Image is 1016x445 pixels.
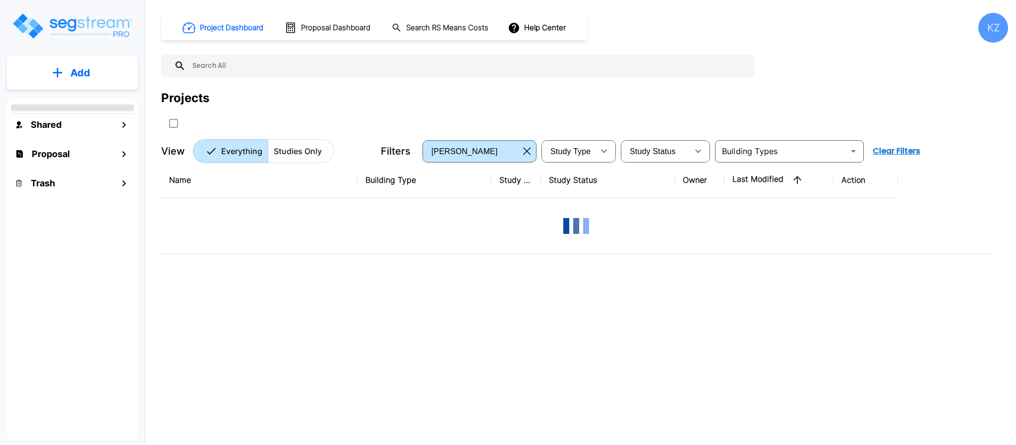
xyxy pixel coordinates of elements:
[7,58,138,87] button: Add
[424,137,519,165] div: Select
[179,17,269,39] button: Project Dashboard
[381,144,411,159] p: Filters
[164,113,183,133] button: SelectAll
[834,162,898,198] th: Action
[623,137,688,165] div: Select
[358,162,491,198] th: Building Type
[869,141,924,161] button: Clear Filters
[193,139,334,163] div: Platform
[161,89,209,107] div: Projects
[70,65,90,80] p: Add
[31,118,61,131] h1: Shared
[556,206,596,246] img: Loading
[675,162,724,198] th: Owner
[268,139,334,163] button: Studies Only
[161,144,185,159] p: View
[541,162,675,198] th: Study Status
[406,22,488,34] h1: Search RS Means Costs
[11,12,133,40] img: Logo
[274,145,322,157] p: Studies Only
[550,147,591,156] span: Study Type
[200,22,263,34] h1: Project Dashboard
[491,162,541,198] th: Study Type
[186,55,749,77] input: Search All
[193,139,268,163] button: Everything
[161,162,358,198] th: Name
[281,17,376,38] button: Proposal Dashboard
[31,176,55,190] h1: Trash
[978,13,1008,43] div: KZ
[388,18,494,38] button: Search RS Means Costs
[301,22,370,34] h1: Proposal Dashboard
[32,147,70,161] h1: Proposal
[630,147,676,156] span: Study Status
[506,18,570,37] button: Help Center
[846,144,860,158] button: Open
[543,137,594,165] div: Select
[724,162,834,198] th: Last Modified
[221,145,262,157] p: Everything
[718,144,844,158] input: Building Types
